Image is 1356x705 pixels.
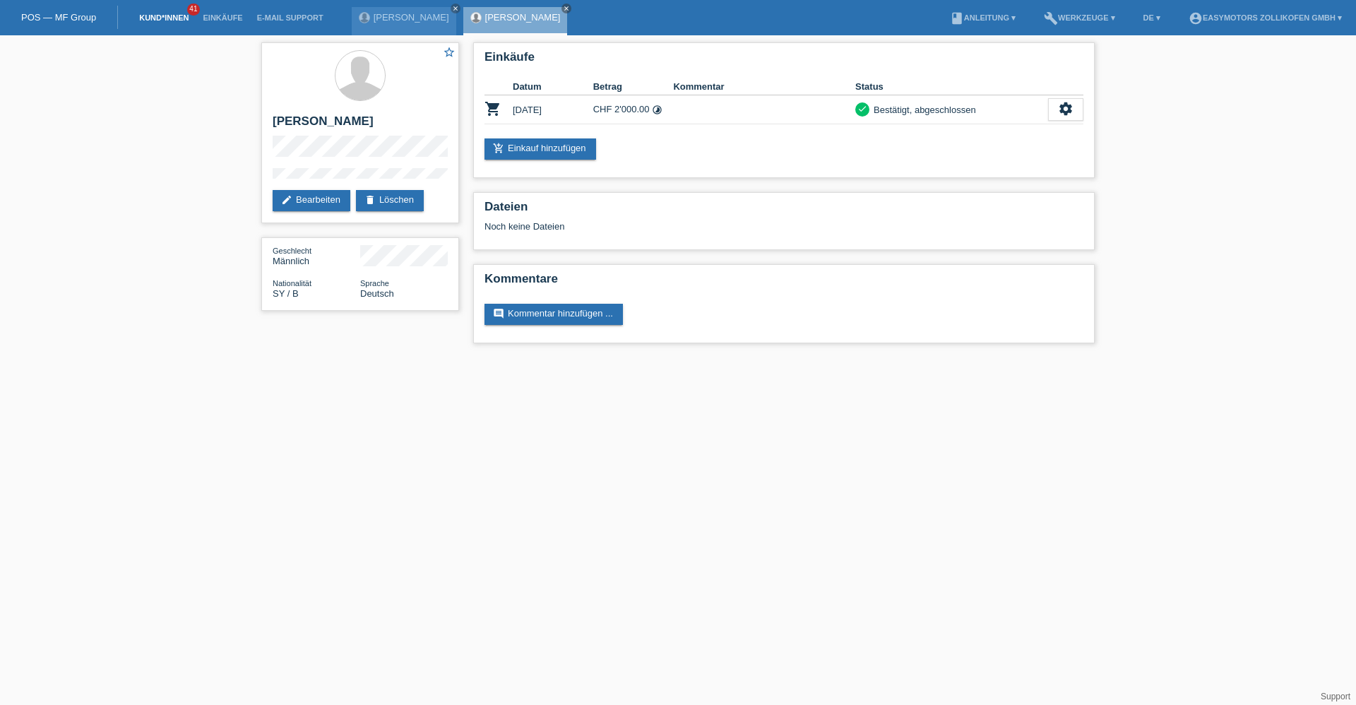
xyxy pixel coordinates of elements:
[1189,11,1203,25] i: account_circle
[360,288,394,299] span: Deutsch
[673,78,855,95] th: Kommentar
[1182,13,1349,22] a: account_circleEasymotors Zollikofen GmbH ▾
[593,95,674,124] td: CHF 2'000.00
[484,200,1083,221] h2: Dateien
[857,104,867,114] i: check
[443,46,456,61] a: star_border
[561,4,571,13] a: close
[593,78,674,95] th: Betrag
[132,13,196,22] a: Kund*innen
[196,13,249,22] a: Einkäufe
[443,46,456,59] i: star_border
[273,279,311,288] span: Nationalität
[950,11,964,25] i: book
[484,272,1083,293] h2: Kommentare
[869,102,976,117] div: Bestätigt, abgeschlossen
[493,143,504,154] i: add_shopping_cart
[1037,13,1122,22] a: buildWerkzeuge ▾
[1044,11,1058,25] i: build
[281,194,292,206] i: edit
[943,13,1023,22] a: bookAnleitung ▾
[1136,13,1167,22] a: DE ▾
[513,78,593,95] th: Datum
[484,304,623,325] a: commentKommentar hinzufügen ...
[1321,692,1350,701] a: Support
[484,221,916,232] div: Noch keine Dateien
[273,190,350,211] a: editBearbeiten
[250,13,331,22] a: E-Mail Support
[187,4,200,16] span: 41
[374,12,449,23] a: [PERSON_NAME]
[360,279,389,288] span: Sprache
[452,5,459,12] i: close
[485,12,561,23] a: [PERSON_NAME]
[855,78,1048,95] th: Status
[356,190,424,211] a: deleteLöschen
[273,247,311,255] span: Geschlecht
[364,194,376,206] i: delete
[513,95,593,124] td: [DATE]
[1058,101,1073,117] i: settings
[563,5,570,12] i: close
[652,105,662,115] i: Fixe Raten (24 Raten)
[273,245,360,266] div: Männlich
[484,100,501,117] i: POSP00021587
[493,308,504,319] i: comment
[273,288,299,299] span: Syrien / B / 31.03.2015
[273,114,448,136] h2: [PERSON_NAME]
[451,4,460,13] a: close
[484,50,1083,71] h2: Einkäufe
[21,12,96,23] a: POS — MF Group
[484,138,596,160] a: add_shopping_cartEinkauf hinzufügen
